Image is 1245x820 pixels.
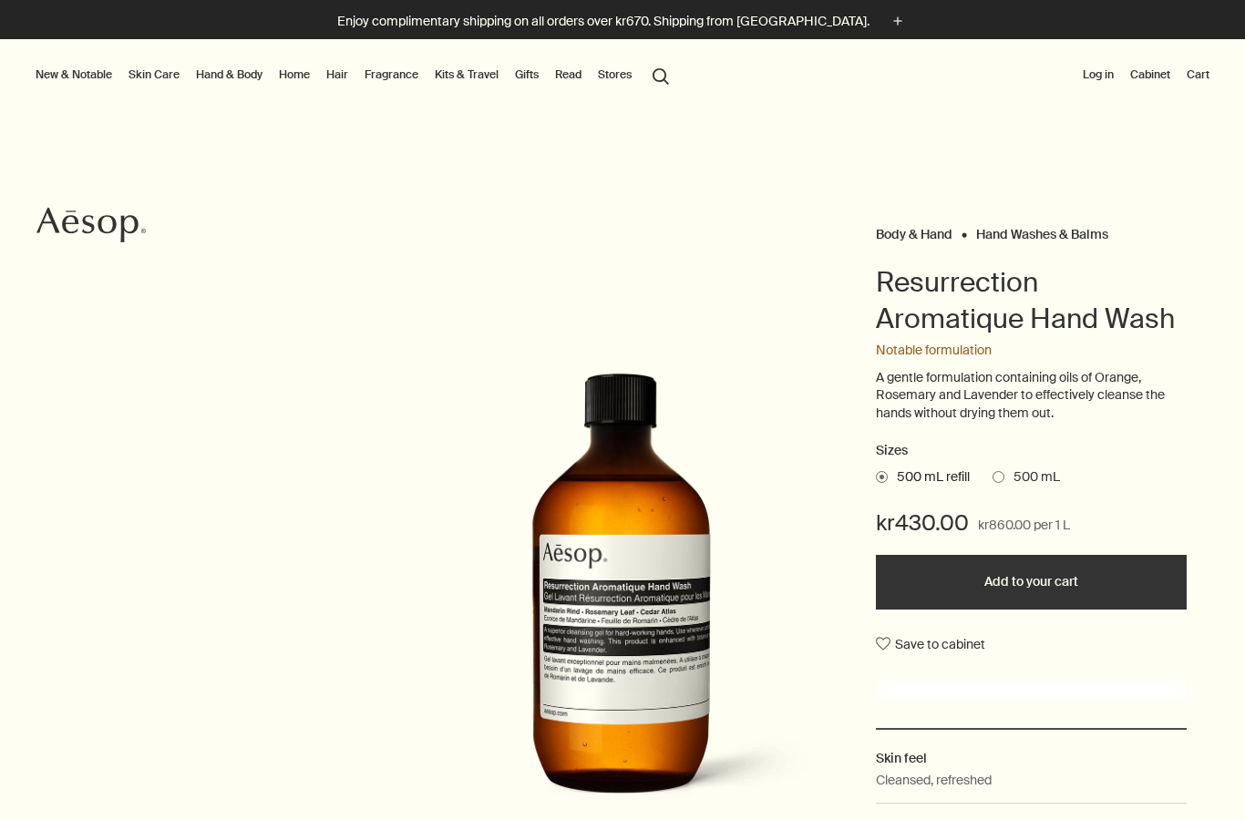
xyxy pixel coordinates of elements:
h2: Sizes [876,440,1188,462]
nav: primary [32,39,677,112]
p: A gentle formulation containing oils of Orange, Rosemary and Lavender to effectively cleanse the ... [876,369,1188,423]
button: Log in [1079,64,1117,86]
button: Open search [644,57,677,92]
button: Cart [1183,64,1213,86]
button: Stores [594,64,635,86]
a: Hand Washes & Balms [976,226,1108,234]
a: Home [275,64,314,86]
p: Cleansed, refreshed [876,770,992,790]
span: kr860.00 per 1 L [978,515,1070,537]
button: Add to your cart - kr430.00 [876,555,1188,610]
a: Aesop [32,202,150,252]
h2: Skin feel [876,748,1188,768]
a: Hair [323,64,352,86]
a: Skin Care [125,64,183,86]
a: Kits & Travel [431,64,502,86]
h1: Resurrection Aromatique Hand Wash [876,264,1188,337]
span: 500 mL [1004,468,1060,487]
p: Enjoy complimentary shipping on all orders over kr670. Shipping from [GEOGRAPHIC_DATA]. [337,12,869,31]
a: Gifts [511,64,542,86]
a: Body & Hand [876,226,952,234]
span: kr430.00 [876,508,969,538]
a: Cabinet [1127,64,1174,86]
a: Read [551,64,585,86]
a: Hand & Body [192,64,266,86]
svg: Aesop [36,207,146,243]
a: Fragrance [361,64,422,86]
button: Save to cabinet [876,628,985,661]
button: New & Notable [32,64,116,86]
button: Enjoy complimentary shipping on all orders over kr670. Shipping from [GEOGRAPHIC_DATA]. [337,11,908,32]
span: 500 mL refill [888,468,970,487]
nav: supplementary [1079,39,1213,112]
